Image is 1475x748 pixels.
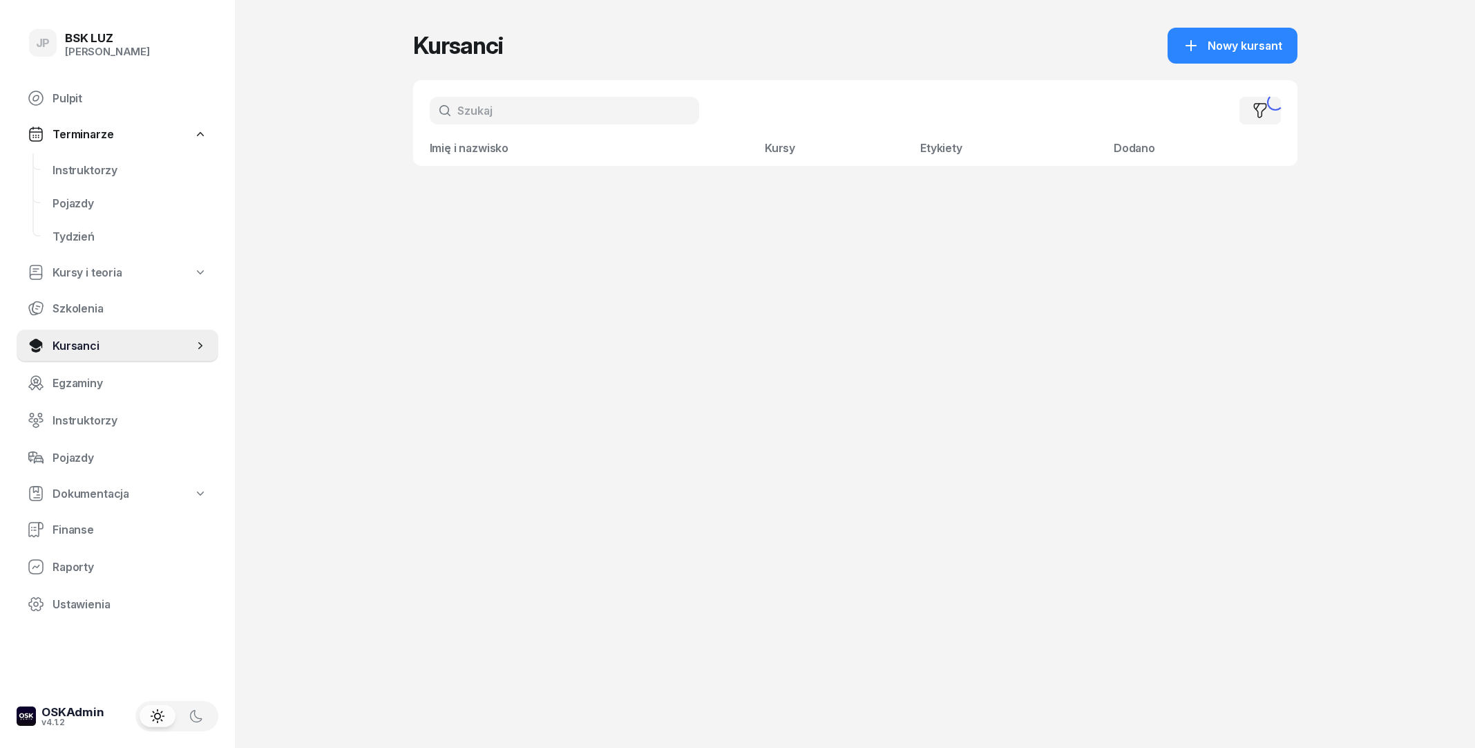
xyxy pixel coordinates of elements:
[65,32,150,44] div: BSK LUZ
[1105,141,1297,166] th: Dodano
[756,141,912,166] th: Kursy
[413,33,503,58] h1: Kursanci
[53,302,207,315] span: Szkolenia
[430,97,699,124] input: Szukaj
[53,92,207,105] span: Pulpit
[53,197,207,210] span: Pojazdy
[17,366,218,400] a: Egzaminy
[53,414,207,427] span: Instruktorzy
[17,550,218,583] a: Raporty
[41,187,218,220] a: Pojazdy
[17,82,218,115] a: Pulpit
[53,230,207,243] span: Tydzień
[1208,39,1282,53] span: Nowy kursant
[17,119,218,149] a: Terminarze
[17,404,218,437] a: Instruktorzy
[17,329,218,362] a: Kursanci
[41,153,218,187] a: Instruktorzy
[53,266,122,279] span: Kursy i teoria
[53,128,113,141] span: Terminarze
[17,292,218,325] a: Szkolenia
[36,37,50,49] span: JP
[912,141,1105,166] th: Etykiety
[53,451,207,465] span: Pojazdy
[17,707,36,726] img: logo-xs-dark@2x.png
[1168,28,1297,64] button: Nowy kursant
[53,598,207,611] span: Ustawienia
[17,441,218,474] a: Pojazdy
[53,339,193,353] span: Kursanci
[65,46,150,58] div: [PERSON_NAME]
[41,718,104,727] div: v4.1.2
[17,513,218,546] a: Finanse
[413,141,756,166] th: Imię i nazwisko
[17,588,218,621] a: Ustawienia
[53,487,129,501] span: Dokumentacja
[53,377,207,390] span: Egzaminy
[41,220,218,253] a: Tydzień
[53,523,207,536] span: Finanse
[53,561,207,574] span: Raporty
[17,478,218,509] a: Dokumentacja
[17,257,218,288] a: Kursy i teoria
[41,707,104,718] div: OSKAdmin
[53,164,207,177] span: Instruktorzy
